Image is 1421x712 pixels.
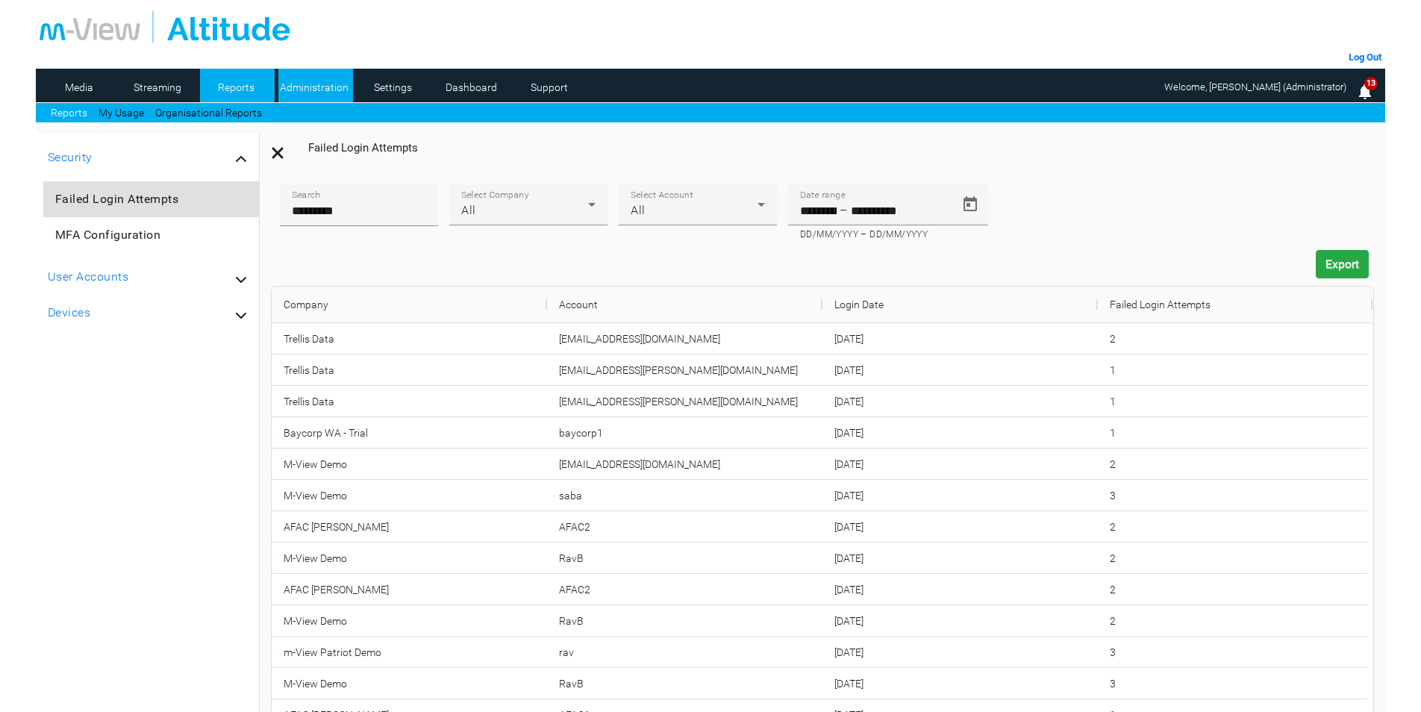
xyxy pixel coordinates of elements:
[51,105,87,121] a: Reports
[800,225,928,242] mat-hint: DD/MM/YYYY – DD/MM/YYYY
[822,668,1098,699] div: [DATE]
[272,668,547,699] div: M-View Demo
[272,323,547,354] div: Trellis Data
[272,511,547,542] div: AFAC [PERSON_NAME]
[1098,543,1372,573] div: 2
[1098,449,1372,479] div: 2
[48,149,93,166] a: Security
[822,323,1098,354] div: [DATE]
[822,417,1098,448] div: [DATE]
[631,203,646,217] span: All
[461,190,529,200] mat-label: Select Company
[1098,668,1372,699] div: 3
[272,574,547,605] div: AFAC [PERSON_NAME]
[1098,511,1372,542] div: 2
[547,511,822,542] div: AFAC2
[547,323,822,354] div: [EMAIL_ADDRESS][DOMAIN_NAME]
[547,386,822,416] div: [EMAIL_ADDRESS][PERSON_NAME][DOMAIN_NAME]
[547,574,822,605] div: AFAC2
[48,268,129,286] a: User Accounts
[822,543,1098,573] div: [DATE]
[155,105,262,121] a: Organisational Reports
[1098,386,1372,416] div: 1
[822,386,1098,416] div: [DATE]
[822,637,1098,667] div: [DATE]
[822,511,1098,542] div: [DATE]
[547,605,822,636] div: RavB
[1316,250,1369,278] button: Export
[278,76,351,99] a: Administration
[43,76,116,99] a: Media
[272,637,547,667] div: m-View Patriot Demo
[272,480,547,510] div: M-View Demo
[547,480,822,510] div: saba
[1098,574,1372,605] div: 2
[48,304,91,322] a: Devices
[43,181,259,217] a: Failed Login Attempts
[1098,480,1372,510] div: 3
[547,355,822,385] div: [EMAIL_ADDRESS][PERSON_NAME][DOMAIN_NAME]
[840,202,848,219] span: –
[284,299,328,310] span: Company
[308,141,418,154] h2: Failed Login Attempts
[272,355,547,385] div: Trellis Data
[200,76,272,99] a: Reports
[1098,355,1372,385] div: 1
[1164,81,1346,93] span: Welcome, [PERSON_NAME] (Administrator)
[55,192,179,206] span: Failed Login Attempts
[272,417,547,448] div: Baycorp WA - Trial
[1098,605,1372,636] div: 2
[357,76,429,99] a: Settings
[559,299,598,310] span: Account
[272,449,547,479] div: M-View Demo
[461,203,476,217] span: All
[272,386,547,416] div: Trellis Data
[272,605,547,636] div: M-View Demo
[1356,83,1374,101] img: bell25.png
[1098,637,1372,667] div: 3
[631,190,693,200] mat-label: Select Account
[547,543,822,573] div: RavB
[272,543,547,573] div: M-View Demo
[122,76,194,99] a: Streaming
[547,417,822,448] div: baycorp1
[1349,51,1381,63] a: Log Out
[43,217,259,253] a: MFA Configuration
[1364,77,1378,91] span: 13
[952,187,988,222] button: Open calendar
[822,449,1098,479] div: [DATE]
[435,76,507,99] a: Dashboard
[1110,299,1211,310] span: Failed Login Attempts
[1098,323,1372,354] div: 2
[822,355,1098,385] div: [DATE]
[834,299,884,310] span: Login Date
[1098,417,1372,448] div: 1
[822,605,1098,636] div: [DATE]
[55,228,161,242] span: MFA Configuration
[547,637,822,667] div: rav
[822,480,1098,510] div: [DATE]
[547,668,822,699] div: RavB
[547,449,822,479] div: [EMAIL_ADDRESS][DOMAIN_NAME]
[822,574,1098,605] div: [DATE]
[513,76,586,99] a: Support
[99,105,144,121] a: My Usage
[800,190,846,200] mat-label: Date range
[292,190,320,200] mat-label: Search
